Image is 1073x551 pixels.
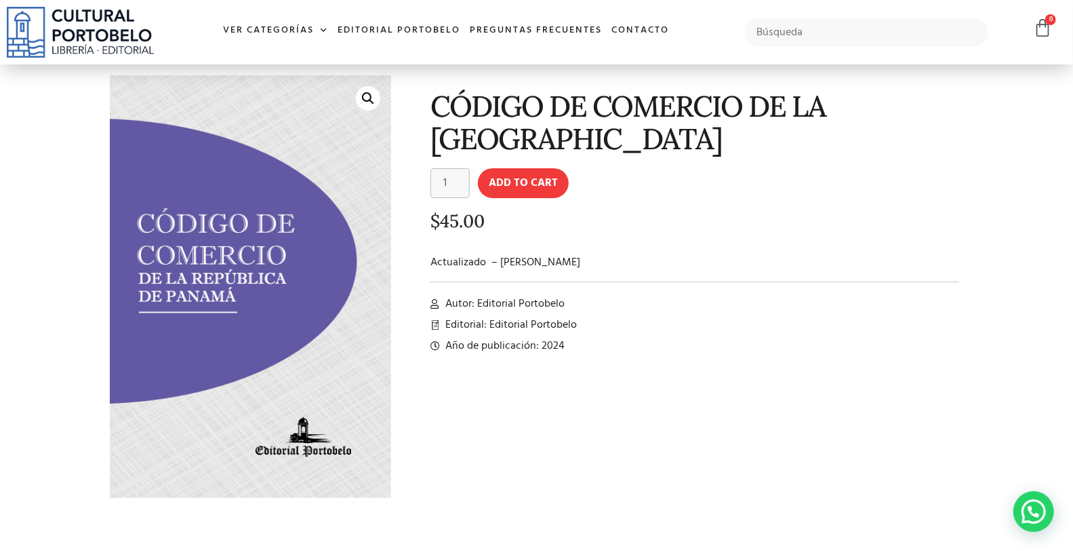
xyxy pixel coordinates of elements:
p: Actualizado – [PERSON_NAME] [430,254,960,271]
a: Contacto [607,16,674,45]
span: 0 [1045,14,1056,25]
bdi: 45.00 [430,210,485,232]
h1: CÓDIGO DE COMERCIO DE LA [GEOGRAPHIC_DATA] [430,90,960,155]
button: Add to cart [478,168,569,198]
a: 0 [1033,18,1052,38]
span: Editorial: Editorial Portobelo [442,317,577,333]
input: Product quantity [430,168,470,198]
a: 🔍 [356,86,380,111]
span: Autor: Editorial Portobelo [442,296,565,312]
a: Preguntas frecuentes [465,16,607,45]
input: Búsqueda [745,18,988,47]
span: $ [430,210,440,232]
span: Año de publicación: 2024 [442,338,565,354]
a: Editorial Portobelo [333,16,465,45]
a: Ver Categorías [218,16,333,45]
